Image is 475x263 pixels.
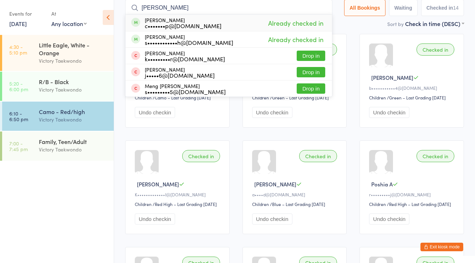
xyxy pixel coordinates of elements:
div: Checked in [417,150,454,162]
button: Undo checkin [252,213,292,225]
div: Checked in [182,150,220,162]
div: s•••••••••5@[DOMAIN_NAME] [145,89,226,94]
span: [PERSON_NAME] [254,180,296,188]
div: j•••••6@[DOMAIN_NAME] [145,72,215,78]
div: Camo - Red/high [39,108,108,115]
button: Undo checkin [369,107,409,118]
button: Undo checkin [369,213,409,225]
div: [PERSON_NAME] [145,34,233,45]
label: Sort by [387,20,404,27]
div: K•••••••••••••I@[DOMAIN_NAME] [135,191,222,197]
div: Children [135,94,152,100]
span: [PERSON_NAME] [137,180,179,188]
div: At [51,8,87,20]
span: / Red High – Last Grading [DATE] [153,201,217,207]
div: Children [252,94,269,100]
div: Victory Taekwondo [39,57,108,65]
div: Little Eagle, White - Orange [39,41,108,57]
div: a••••d@[DOMAIN_NAME] [252,191,339,197]
div: Children [252,201,269,207]
div: Any location [51,20,87,27]
span: / Green – Last Grading [DATE] [270,94,329,100]
a: 6:10 -6:50 pmCamo - Red/highVictory Taekwondo [2,102,114,131]
div: [PERSON_NAME] [145,67,215,78]
div: b•••••••••••4@[DOMAIN_NAME] [369,85,456,91]
span: / Red High – Last Grading [DATE] [387,201,451,207]
span: Already checked in [266,17,325,29]
button: Drop in [297,51,325,61]
div: s••••••••••••h@[DOMAIN_NAME] [145,40,233,45]
div: Victory Taekwondo [39,115,108,124]
div: Check in time (DESC) [405,20,464,27]
span: [PERSON_NAME] [371,74,413,81]
a: 7:00 -7:45 pmFamily, Teen/AdultVictory Taekwondo [2,131,114,161]
a: [DATE] [9,20,27,27]
div: Children [135,201,152,207]
div: Events for [9,8,44,20]
time: 6:10 - 6:50 pm [9,110,28,122]
div: Family, Teen/Adult [39,138,108,145]
span: Poshia A [371,180,393,188]
span: Already checked in [266,33,325,46]
div: Checked in [299,150,337,162]
button: Drop in [297,67,325,77]
button: Undo checkin [252,107,292,118]
div: Checked in [417,43,454,56]
span: / Camo – Last Grading [DATE] [153,94,211,100]
time: 4:30 - 5:10 pm [9,44,27,55]
div: Children [369,94,386,100]
div: 14 [453,5,459,11]
button: Undo checkin [135,213,175,225]
div: [PERSON_NAME] [145,17,221,29]
div: c•••••••p@[DOMAIN_NAME] [145,23,221,29]
div: Meng [PERSON_NAME] [145,83,226,94]
button: Exit kiosk mode [420,243,463,251]
div: Victory Taekwondo [39,145,108,154]
a: 4:30 -5:10 pmLittle Eagle, White - OrangeVictory Taekwondo [2,35,114,71]
div: R/B - Black [39,78,108,86]
div: Victory Taekwondo [39,86,108,94]
div: [PERSON_NAME] [145,50,225,62]
div: Children [369,201,386,207]
button: Drop in [297,83,325,94]
span: / Blue – Last Grading [DATE] [270,201,325,207]
a: 5:20 -6:00 pmR/B - BlackVictory Taekwondo [2,72,114,101]
time: 7:00 - 7:45 pm [9,140,28,152]
span: / Green – Last Grading [DATE] [387,94,446,100]
div: k•••••••••r@[DOMAIN_NAME] [145,56,225,62]
button: Undo checkin [135,107,175,118]
time: 5:20 - 6:00 pm [9,81,28,92]
div: r•••••••••j@[DOMAIN_NAME] [369,191,456,197]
